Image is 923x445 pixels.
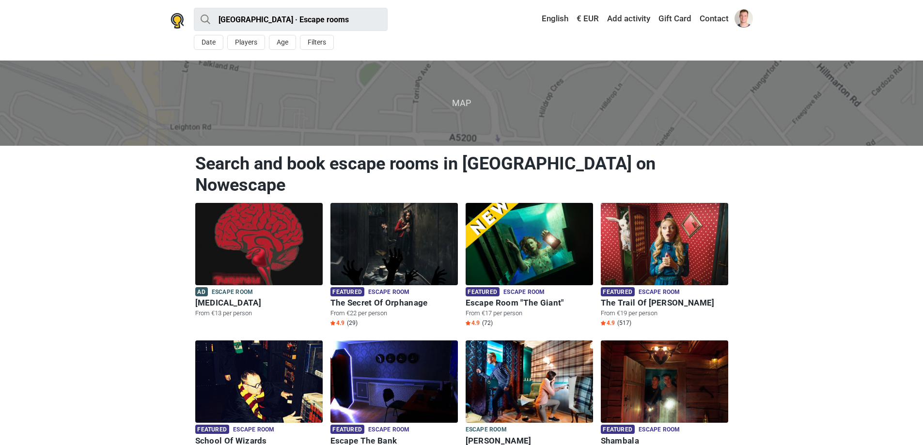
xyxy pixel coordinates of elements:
img: Paranoia [195,203,323,285]
p: From €22 per person [330,309,458,318]
h6: [MEDICAL_DATA] [195,298,323,308]
h6: The Secret Of Orphanage [330,298,458,308]
img: Nowescape logo [171,13,184,29]
p: From €17 per person [466,309,593,318]
button: Age [269,35,296,50]
a: Escape Room "The Giant" Featured Escape room Escape Room "The Giant" From €17 per person Star4.9 ... [466,203,593,329]
img: Star [330,321,335,325]
button: Filters [300,35,334,50]
img: Escape Room "The Giant" [466,203,593,285]
span: 4.9 [601,319,615,327]
a: Add activity [605,10,653,28]
img: English [535,15,542,22]
p: From €13 per person [195,309,323,318]
button: Players [227,35,265,50]
button: Date [194,35,223,50]
img: Star [466,321,470,325]
span: (517) [617,319,631,327]
span: Ad [195,287,208,296]
img: The Secret Of Orphanage [330,203,458,285]
span: Escape room [368,287,409,298]
span: (29) [347,319,358,327]
span: Featured [601,425,635,434]
a: Contact [697,10,731,28]
span: (72) [482,319,493,327]
span: Escape room [503,287,545,298]
img: Sherlock Holmes [466,340,593,423]
h6: The Trail Of [PERSON_NAME] [601,298,728,308]
a: English [532,10,571,28]
span: Featured [466,287,500,296]
a: € EUR [574,10,601,28]
span: Escape room [212,287,253,298]
p: From €19 per person [601,309,728,318]
img: The Trail Of Alice [601,203,728,285]
a: Paranoia Ad Escape room [MEDICAL_DATA] From €13 per person [195,203,323,320]
img: Star [601,321,606,325]
span: Escape room [466,425,507,435]
input: try “London” [194,8,388,31]
h1: Search and book escape rooms in [GEOGRAPHIC_DATA] on Nowescape [195,153,728,196]
span: Featured [330,425,364,434]
span: Escape room [639,287,680,298]
span: Featured [330,287,364,296]
a: The Trail Of Alice Featured Escape room The Trail Of [PERSON_NAME] From €19 per person Star4.9 (517) [601,203,728,329]
span: Escape room [233,425,274,435]
span: Escape room [368,425,409,435]
span: Escape room [639,425,680,435]
img: School Of Wizards [195,340,323,423]
span: 4.9 [466,319,480,327]
a: The Secret Of Orphanage Featured Escape room The Secret Of Orphanage From €22 per person Star4.9 ... [330,203,458,329]
img: Escape The Bank [330,340,458,423]
a: Gift Card [656,10,694,28]
img: Shambala [601,340,728,423]
span: 4.9 [330,319,344,327]
span: Featured [195,425,229,434]
h6: Escape Room "The Giant" [466,298,593,308]
span: Featured [601,287,635,296]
